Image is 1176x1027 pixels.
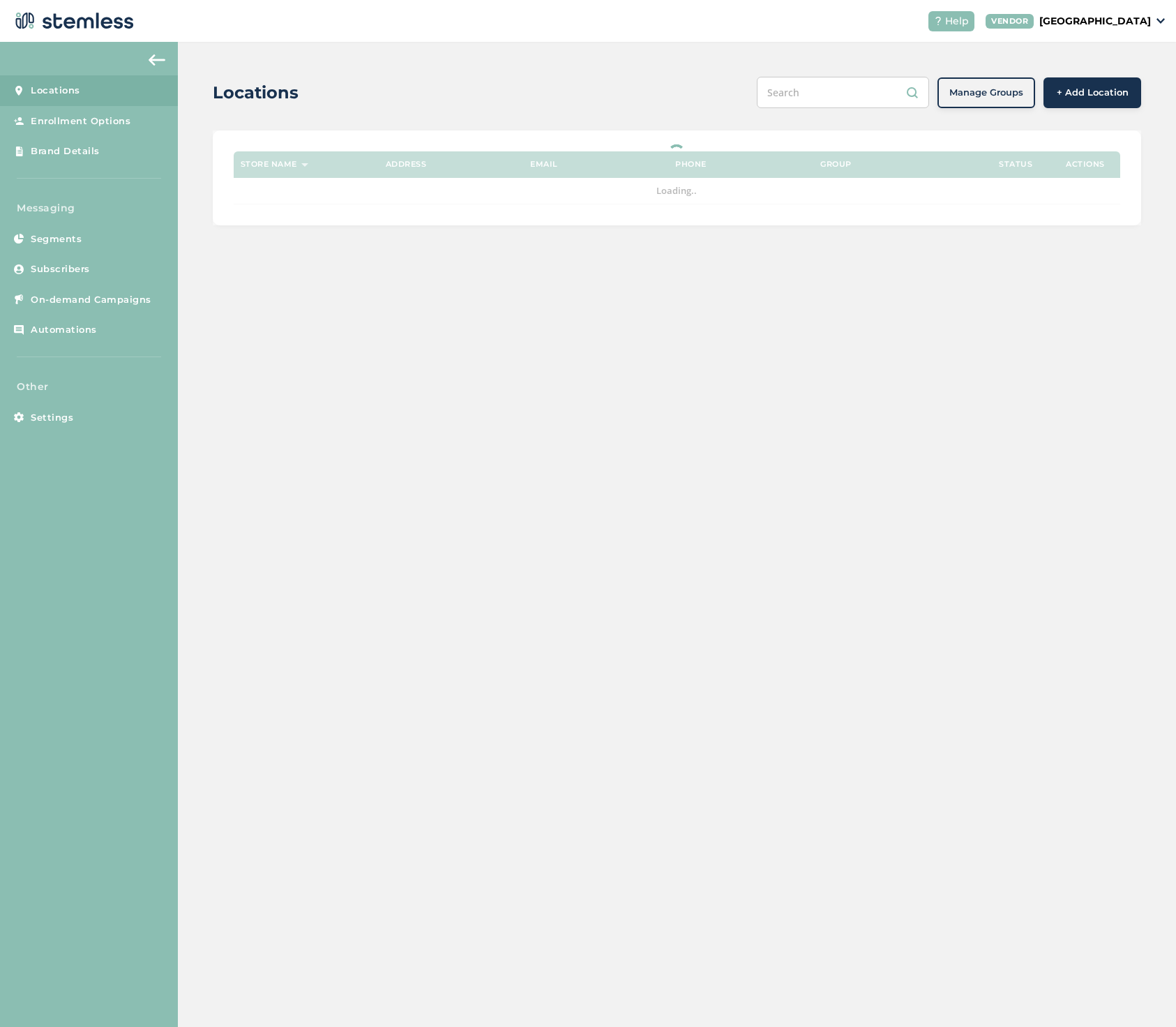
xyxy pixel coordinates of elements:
[31,232,82,246] span: Segments
[11,7,134,35] img: logo-dark-0685b13c.svg
[949,86,1023,100] span: Manage Groups
[1039,14,1151,29] p: [GEOGRAPHIC_DATA]
[757,77,929,108] input: Search
[934,17,942,25] img: icon-help-white-03924b79.svg
[31,144,100,158] span: Brand Details
[213,80,299,105] h2: Locations
[31,323,97,337] span: Automations
[937,77,1035,108] button: Manage Groups
[31,411,73,425] span: Settings
[1156,18,1165,24] img: icon_down-arrow-small-66adaf34.svg
[1043,77,1141,108] button: + Add Location
[945,14,969,29] span: Help
[31,84,80,98] span: Locations
[31,262,90,276] span: Subscribers
[1106,960,1176,1027] iframe: Chat Widget
[31,293,151,307] span: On-demand Campaigns
[149,54,165,66] img: icon-arrow-back-accent-c549486e.svg
[986,14,1034,29] div: VENDOR
[31,114,130,128] span: Enrollment Options
[1057,86,1129,100] span: + Add Location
